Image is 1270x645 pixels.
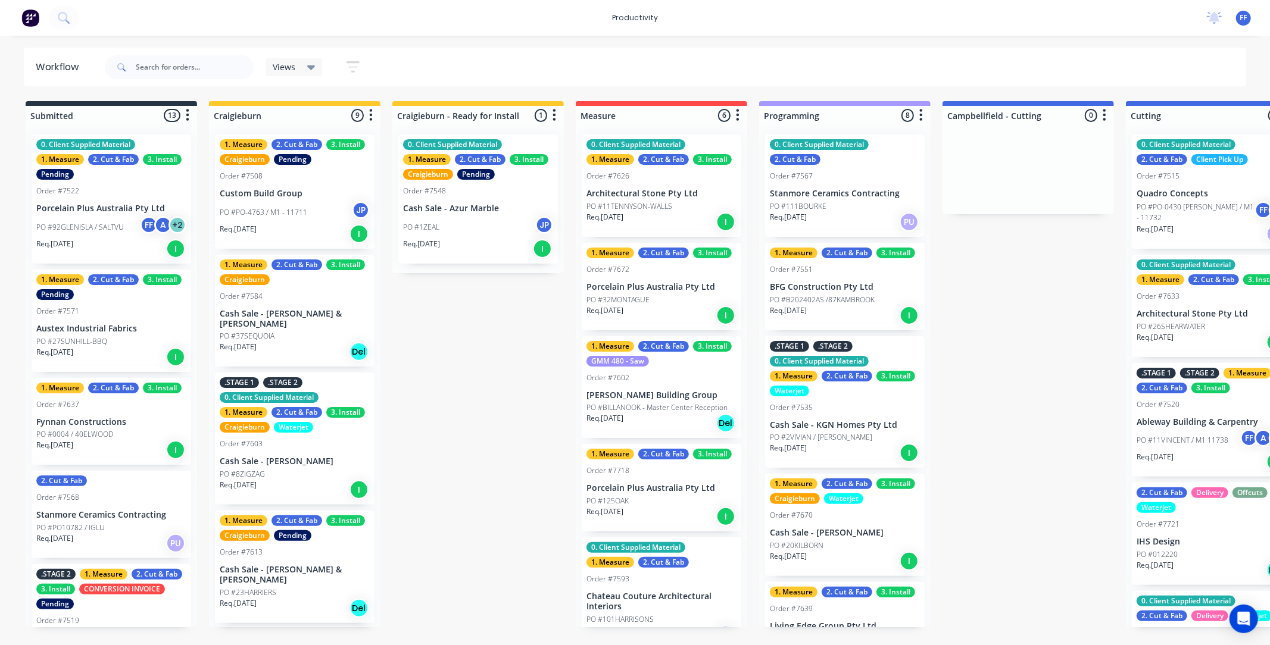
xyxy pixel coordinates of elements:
div: PU [166,534,185,553]
div: I [166,440,185,459]
p: Req. [DATE] [36,239,73,249]
div: 1. Measure2. Cut & Fab3. InstallGMM 480 - SawOrder #7602[PERSON_NAME] Building GroupPO #BILLANOOK... [582,336,741,439]
p: Porcelain Plus Australia Pty Ltd [36,203,186,214]
div: I [716,306,735,325]
div: 2. Cut & Fab [36,475,87,486]
div: 1. Measure2. Cut & Fab3. InstallCraigieburnPendingOrder #7613Cash Sale - [PERSON_NAME] & [PERSON_... [215,511,375,623]
div: 1. Measure2. Cut & Fab3. InstallOrder #7637Fynnan ConstructionsPO #0004 / 40ELWOODReq.[DATE]I [32,378,191,465]
p: [PERSON_NAME] Building Group [586,390,737,400]
div: Order #7721 [1137,519,1179,530]
div: I [900,306,919,325]
p: Req. [DATE] [586,506,623,517]
p: PO #23HARRIERS [220,587,276,598]
p: Req. [DATE] [1137,452,1174,462]
p: PO #PO-4763 / M1 - 11711 [220,207,307,218]
div: 2. Cut & Fab [638,154,689,165]
div: Craigieburn [770,493,820,504]
p: PO #101HARRISONS [586,614,654,625]
div: Order #7551 [770,264,813,275]
div: Craigieburn [220,422,270,433]
div: JP [352,201,370,219]
p: Req. [DATE] [586,305,623,316]
div: 2. Cut & Fab [1137,154,1187,165]
div: Order #7637 [36,399,79,410]
p: Req. [DATE] [220,224,257,234]
p: PO #20KILBORN [770,540,823,551]
div: 1. Measure [586,557,634,568]
div: Waterjet [274,422,313,433]
div: Delivery [1191,610,1228,621]
div: 1. Measure [770,478,817,489]
div: 1. Measure [586,449,634,459]
p: Req. [DATE] [1137,332,1174,343]
div: 1. Measure [36,383,84,393]
div: 1. Measure [403,154,451,165]
div: .STAGE 2 [36,569,76,580]
div: I [716,212,735,231]
div: Waterjet [1137,502,1176,513]
div: 3. Install [143,274,182,285]
div: 2. Cut & Fab [272,139,322,150]
div: 3. Install [326,139,365,150]
div: Order #7613 [220,547,263,558]
div: 2. Cut & Fab [455,154,505,165]
div: 2. Cut & Fab [638,557,689,568]
div: 1. Measure [220,515,267,526]
p: PO #012220 [1137,549,1178,560]
div: 0. Client Supplied Material2. Cut & FabOrder #7567Stanmore Ceramics ContractingPO #111BOURKEReq.[... [765,134,925,237]
div: 0. Client Supplied Material [1137,596,1235,606]
p: Stanmore Ceramics Contracting [770,189,920,199]
div: PU [716,625,735,644]
div: 3. Install [36,584,75,594]
input: Search for orders... [136,55,254,79]
div: .STAGE 2 [813,341,853,352]
div: Delivery [1191,487,1228,498]
p: PO #111BOURKE [770,201,826,212]
div: 1. Measure [586,248,634,258]
div: 3. Install [326,515,365,526]
div: 3. Install [143,383,182,393]
div: 3. Install [693,154,732,165]
div: JP [535,216,553,234]
div: 0. Client Supplied Material [770,356,869,367]
div: 3. Install [510,154,548,165]
div: 0. Client Supplied Material [220,392,319,403]
div: A [154,216,172,234]
p: Req. [DATE] [770,551,807,562]
div: Pending [36,169,74,180]
div: Craigieburn [220,530,270,541]
p: Cash Sale - [PERSON_NAME] [770,528,920,538]
p: Req. [DATE] [403,239,440,249]
div: 3. Install [693,248,732,258]
div: 2. Cut & Fab [1137,383,1187,393]
div: Workflow [36,60,85,74]
div: Client Pick Up [1191,154,1248,165]
div: 2. Cut & Fab [638,449,689,459]
p: PO #125OAK [586,496,629,506]
div: I [900,443,919,462]
div: Order #7548 [403,186,446,196]
div: Order #7633 [1137,291,1179,302]
div: Pending [274,154,311,165]
div: Craigieburn [220,154,270,165]
p: Cash Sale - Azur Marble [403,203,553,214]
p: Custom Build Group [220,189,370,199]
div: Order #7639 [770,603,813,614]
div: 2. Cut & Fab [822,371,872,381]
div: Pending [274,530,311,541]
div: Craigieburn [220,274,270,285]
p: Req. [DATE] [220,342,257,352]
div: Order #7508 [220,171,263,181]
div: I [166,239,185,258]
div: 2. Cut & Fab [770,154,820,165]
div: 3. Install [326,407,365,418]
p: PO #8ZIGZAG [220,469,265,480]
p: Cash Sale - KGN Homes Pty Ltd [770,420,920,430]
div: Waterjet [770,386,809,396]
div: 0. Client Supplied Material [403,139,502,150]
div: 1. Measure2. Cut & Fab3. InstallOrder #7718Porcelain Plus Australia Pty LtdPO #125OAKReq.[DATE]I [582,444,741,531]
div: Order #7571 [36,306,79,317]
p: Cash Sale - [PERSON_NAME] & [PERSON_NAME] [220,309,370,329]
p: Chateau Couture Architectural Interiors [586,591,737,612]
div: 3. Install [876,587,915,597]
